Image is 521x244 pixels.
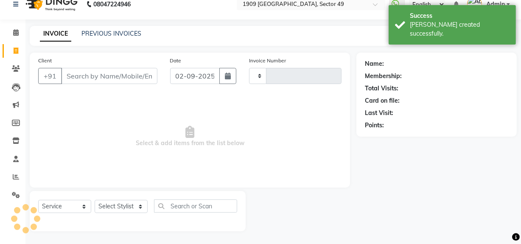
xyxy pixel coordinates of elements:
div: Points: [365,121,384,130]
div: Success [410,11,510,20]
button: +91 [38,68,62,84]
a: INVOICE [40,26,71,42]
div: Bill created successfully. [410,20,510,38]
div: Name: [365,59,384,68]
label: Client [38,57,52,65]
input: Search or Scan [154,199,237,213]
label: Invoice Number [249,57,286,65]
div: Total Visits: [365,84,398,93]
label: Date [170,57,182,65]
div: Card on file: [365,96,400,105]
input: Search by Name/Mobile/Email/Code [61,68,157,84]
div: Last Visit: [365,109,393,118]
a: PREVIOUS INVOICES [81,30,141,37]
span: Select & add items from the list below [38,94,342,179]
div: Membership: [365,72,402,81]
